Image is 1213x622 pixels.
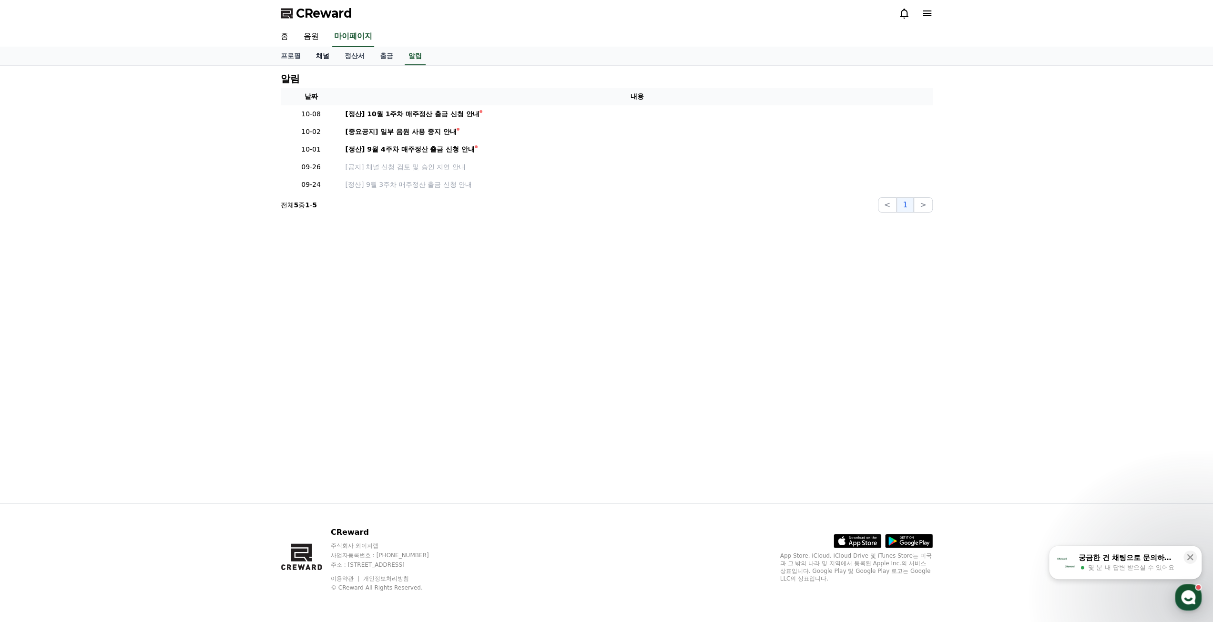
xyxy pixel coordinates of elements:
a: [정산] 9월 3주차 매주정산 출금 신청 안내 [346,180,929,190]
a: [정산] 10월 1주차 매주정산 출금 신청 안내 [346,109,929,119]
a: 정산서 [337,47,372,65]
h4: 알림 [281,73,300,84]
a: 홈 [273,27,296,47]
a: 개인정보처리방침 [363,575,409,582]
p: 전체 중 - [281,200,317,210]
th: 내용 [342,88,933,105]
a: 이용약관 [331,575,361,582]
a: [중요공지] 일부 음원 사용 중지 안내 [346,127,929,137]
span: 대화 [87,317,99,325]
div: [정산] 9월 4주차 매주정산 출금 신청 안내 [346,144,475,154]
strong: 1 [305,201,310,209]
a: 알림 [405,47,426,65]
p: © CReward All Rights Reserved. [331,584,447,591]
span: CReward [296,6,352,21]
button: 1 [897,197,914,213]
p: 09-26 [285,162,338,172]
a: 음원 [296,27,326,47]
th: 날짜 [281,88,342,105]
strong: 5 [312,201,317,209]
p: 주소 : [STREET_ADDRESS] [331,561,447,569]
a: 대화 [63,302,123,326]
p: 주식회사 와이피랩 [331,542,447,550]
p: 10-01 [285,144,338,154]
a: 채널 [308,47,337,65]
button: < [878,197,897,213]
a: [정산] 9월 4주차 매주정산 출금 신청 안내 [346,144,929,154]
div: [정산] 10월 1주차 매주정산 출금 신청 안내 [346,109,479,119]
span: 설정 [147,316,159,324]
div: [중요공지] 일부 음원 사용 중지 안내 [346,127,457,137]
p: 10-02 [285,127,338,137]
a: 출금 [372,47,401,65]
strong: 5 [294,201,299,209]
p: 사업자등록번호 : [PHONE_NUMBER] [331,551,447,559]
a: 설정 [123,302,183,326]
p: App Store, iCloud, iCloud Drive 및 iTunes Store는 미국과 그 밖의 나라 및 지역에서 등록된 Apple Inc.의 서비스 상표입니다. Goo... [780,552,933,582]
button: > [914,197,932,213]
a: [공지] 채널 신청 검토 및 승인 지연 안내 [346,162,929,172]
a: 프로필 [273,47,308,65]
a: 홈 [3,302,63,326]
p: 10-08 [285,109,338,119]
a: 마이페이지 [332,27,374,47]
span: 홈 [30,316,36,324]
a: CReward [281,6,352,21]
p: CReward [331,527,447,538]
p: 09-24 [285,180,338,190]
